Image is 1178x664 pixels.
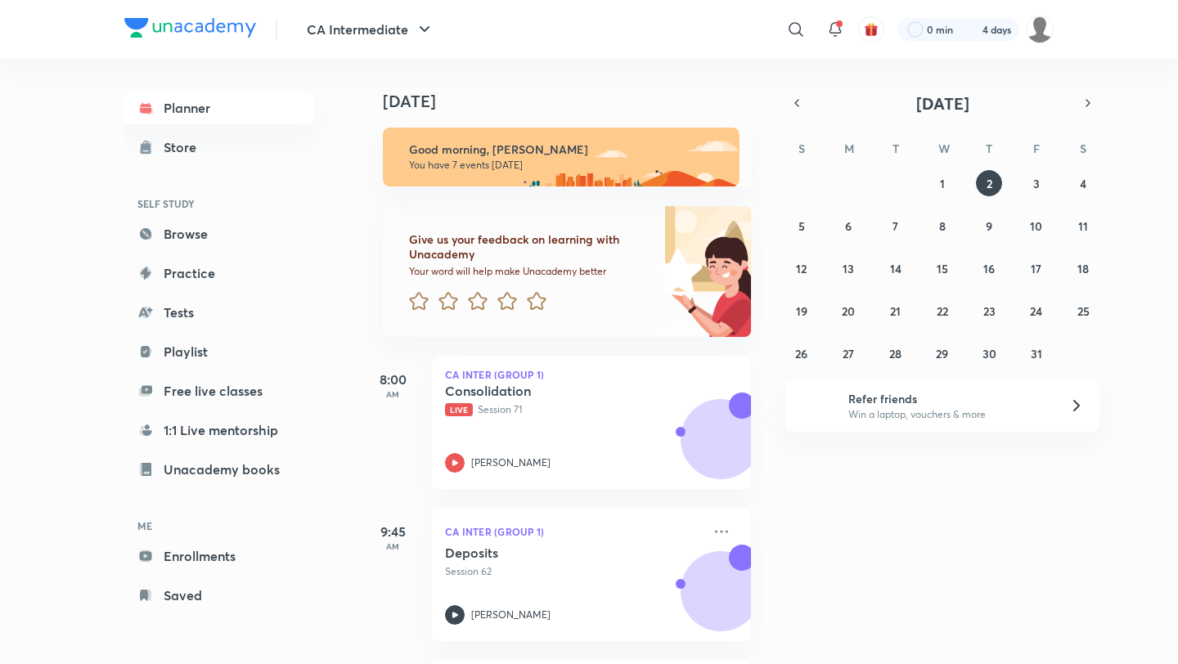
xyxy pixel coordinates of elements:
abbr: October 16, 2025 [983,261,995,276]
abbr: October 4, 2025 [1080,176,1086,191]
h5: 8:00 [360,370,425,389]
h4: [DATE] [383,92,767,111]
abbr: October 15, 2025 [937,261,948,276]
h5: 9:45 [360,522,425,541]
button: October 27, 2025 [835,340,861,366]
p: CA Inter (Group 1) [445,370,738,379]
button: October 15, 2025 [929,255,955,281]
p: Win a laptop, vouchers & more [848,407,1050,422]
img: Jyoti [1026,16,1054,43]
button: October 12, 2025 [789,255,815,281]
button: October 23, 2025 [976,298,1002,324]
a: 1:1 Live mentorship [124,414,314,446]
div: Store [164,137,206,157]
h6: Give us your feedback on learning with Unacademy [409,232,648,262]
button: October 18, 2025 [1070,255,1096,281]
span: [DATE] [916,92,969,114]
abbr: October 7, 2025 [892,218,898,234]
abbr: October 11, 2025 [1078,218,1088,234]
button: October 7, 2025 [883,213,909,239]
button: October 13, 2025 [835,255,861,281]
button: October 16, 2025 [976,255,1002,281]
button: October 14, 2025 [883,255,909,281]
abbr: October 22, 2025 [937,303,948,319]
a: Planner [124,92,314,124]
h5: Deposits [445,545,649,561]
abbr: October 31, 2025 [1031,346,1042,361]
button: October 25, 2025 [1070,298,1096,324]
abbr: October 5, 2025 [798,218,805,234]
p: CA Inter (Group 1) [445,522,702,541]
abbr: Friday [1033,141,1040,156]
button: October 1, 2025 [929,170,955,196]
a: Company Logo [124,18,256,42]
button: October 21, 2025 [883,298,909,324]
p: AM [360,389,425,399]
img: referral [798,389,831,422]
img: morning [383,128,740,186]
p: [PERSON_NAME] [471,455,551,470]
button: [DATE] [808,92,1077,114]
abbr: October 8, 2025 [939,218,946,234]
button: October 8, 2025 [929,213,955,239]
button: October 19, 2025 [789,298,815,324]
button: October 29, 2025 [929,340,955,366]
abbr: October 13, 2025 [843,261,854,276]
abbr: October 12, 2025 [796,261,807,276]
abbr: October 3, 2025 [1033,176,1040,191]
abbr: October 9, 2025 [986,218,992,234]
button: October 10, 2025 [1023,213,1050,239]
abbr: October 10, 2025 [1030,218,1042,234]
button: October 22, 2025 [929,298,955,324]
abbr: October 24, 2025 [1030,303,1042,319]
abbr: Sunday [798,141,805,156]
p: Session 62 [445,564,702,579]
img: Company Logo [124,18,256,38]
h6: SELF STUDY [124,190,314,218]
p: You have 7 events [DATE] [409,159,725,172]
abbr: October 27, 2025 [843,346,854,361]
abbr: October 1, 2025 [940,176,945,191]
abbr: October 21, 2025 [890,303,901,319]
abbr: October 14, 2025 [890,261,901,276]
span: Live [445,403,473,416]
abbr: October 17, 2025 [1031,261,1041,276]
img: Avatar [681,560,760,639]
a: Enrollments [124,540,314,572]
abbr: October 25, 2025 [1077,303,1090,319]
p: Your word will help make Unacademy better [409,265,648,278]
p: Session 71 [445,402,702,417]
button: avatar [858,16,884,43]
abbr: October 2, 2025 [987,176,992,191]
button: October 4, 2025 [1070,170,1096,196]
a: Free live classes [124,375,314,407]
button: October 24, 2025 [1023,298,1050,324]
a: Playlist [124,335,314,368]
button: October 3, 2025 [1023,170,1050,196]
img: streak [963,21,979,38]
abbr: Monday [844,141,854,156]
button: October 2, 2025 [976,170,1002,196]
img: Avatar [681,408,760,487]
abbr: October 18, 2025 [1077,261,1089,276]
button: October 11, 2025 [1070,213,1096,239]
abbr: October 20, 2025 [842,303,855,319]
button: CA Intermediate [297,13,444,46]
abbr: October 26, 2025 [795,346,807,361]
button: October 17, 2025 [1023,255,1050,281]
h6: ME [124,512,314,540]
button: October 5, 2025 [789,213,815,239]
button: October 28, 2025 [883,340,909,366]
a: Practice [124,257,314,289]
a: Browse [124,218,314,250]
abbr: Tuesday [892,141,899,156]
button: October 6, 2025 [835,213,861,239]
h6: Good morning, [PERSON_NAME] [409,142,725,157]
a: Saved [124,579,314,612]
img: feedback_image [598,206,751,337]
h6: Refer friends [848,390,1050,407]
abbr: October 29, 2025 [936,346,948,361]
button: October 9, 2025 [976,213,1002,239]
button: October 31, 2025 [1023,340,1050,366]
abbr: October 23, 2025 [983,303,996,319]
